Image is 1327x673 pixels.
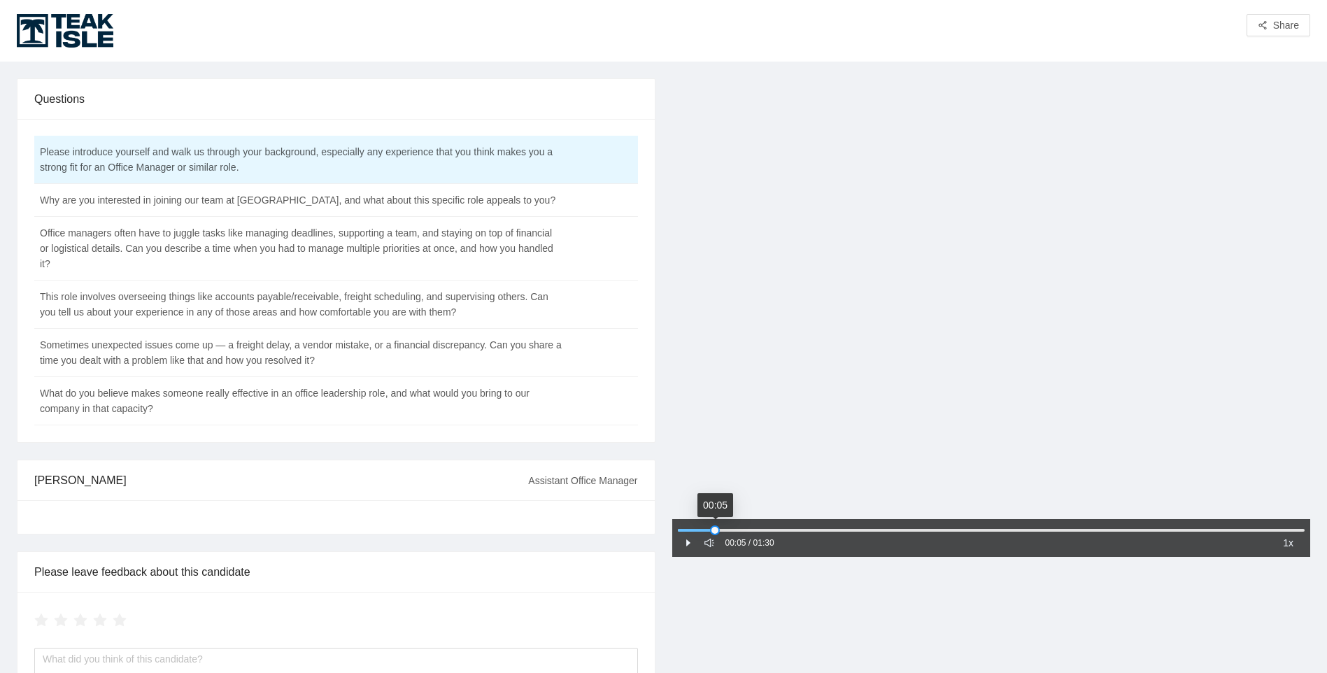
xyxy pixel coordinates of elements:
[1273,17,1299,33] span: Share
[34,136,568,184] td: Please introduce yourself and walk us through your background, especially any experience that you...
[1258,20,1268,31] span: share-alt
[34,217,568,281] td: Office managers often have to juggle tasks like managing deadlines, supporting a team, and stayin...
[73,614,87,628] span: star
[697,493,733,517] div: 00:05
[93,614,107,628] span: star
[34,281,568,329] td: This role involves overseeing things like accounts payable/receivable, freight scheduling, and su...
[725,537,774,550] div: 00:05 / 01:30
[34,377,568,425] td: What do you believe makes someone really effective in an office leadership role, and what would y...
[34,552,638,592] div: Please leave feedback about this candidate
[17,14,113,48] img: Teak Isle
[113,614,127,628] span: star
[34,184,568,217] td: Why are you interested in joining our team at [GEOGRAPHIC_DATA], and what about this specific rol...
[34,329,568,377] td: Sometimes unexpected issues come up — a freight delay, a vendor mistake, or a financial discrepan...
[1247,14,1310,36] button: share-altShare
[683,538,693,548] span: caret-right
[34,460,528,500] div: [PERSON_NAME]
[54,614,68,628] span: star
[1283,535,1293,551] span: 1x
[704,538,714,548] span: sound
[34,79,638,119] div: Questions
[34,614,48,628] span: star
[528,462,637,500] div: Assistant Office Manager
